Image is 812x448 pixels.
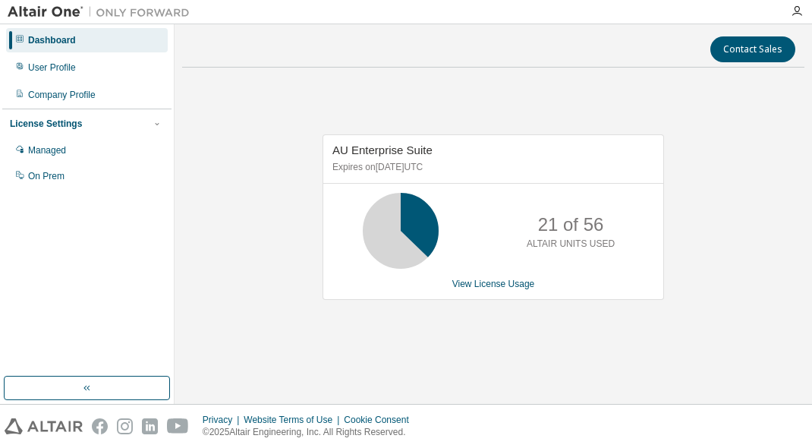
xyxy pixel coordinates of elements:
p: Expires on [DATE] UTC [332,161,650,174]
div: Website Terms of Use [244,414,344,426]
p: 21 of 56 [538,212,604,238]
div: Privacy [203,414,244,426]
div: Cookie Consent [344,414,417,426]
div: On Prem [28,170,65,182]
p: ALTAIR UNITS USED [527,238,615,251]
img: Altair One [8,5,197,20]
span: AU Enterprise Suite [332,144,433,156]
img: altair_logo.svg [5,418,83,434]
div: License Settings [10,118,82,130]
div: Dashboard [28,34,76,46]
button: Contact Sales [710,36,795,62]
p: © 2025 Altair Engineering, Inc. All Rights Reserved. [203,426,418,439]
a: View License Usage [452,279,535,289]
img: youtube.svg [167,418,189,434]
img: facebook.svg [92,418,108,434]
img: instagram.svg [117,418,133,434]
div: Company Profile [28,89,96,101]
div: Managed [28,144,66,156]
div: User Profile [28,62,76,74]
img: linkedin.svg [142,418,158,434]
